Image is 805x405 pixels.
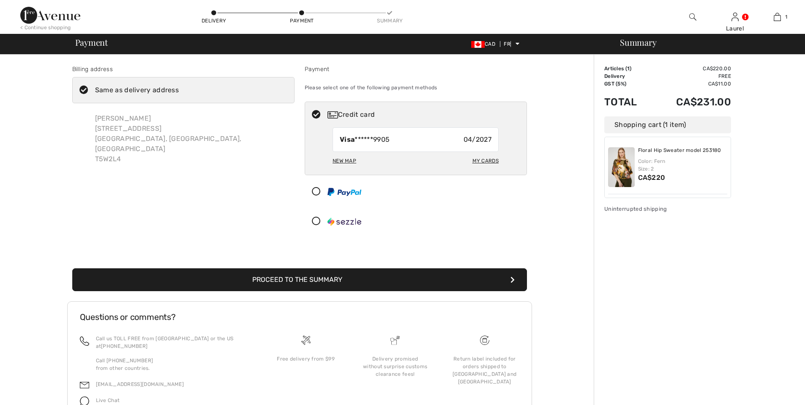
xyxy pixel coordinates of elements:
iframe: Opens a widget where you can find more information [751,380,797,401]
font: Color: Fern [638,158,666,164]
font: ) [630,66,631,72]
font: 04/2027 [464,135,491,143]
font: from other countries. [96,365,150,371]
font: Credit card [338,110,375,118]
font: Call us TOLL FREE from [GEOGRAPHIC_DATA] or the US at [96,336,234,349]
font: CA$220.00 [703,66,731,72]
font: Total [604,96,637,108]
img: Free delivery from $99 [301,336,311,345]
font: Proceed to the summary [252,276,342,284]
img: research [689,12,696,22]
font: New map [333,158,356,164]
font: [PHONE_NUMBER] [101,343,147,349]
font: Payment [305,66,330,73]
font: CA$220 [638,174,666,182]
a: Floral Hip Sweater model 253180 [638,147,721,154]
font: Payment [290,18,314,24]
font: Billing address [72,66,113,73]
img: 1st Avenue [20,7,80,24]
font: GST (5%) [604,81,626,87]
font: My cards [472,158,499,164]
font: FR [504,41,510,47]
img: Free delivery from $99 [480,336,489,345]
font: Laurel [726,25,744,32]
font: Questions or comments? [80,312,176,322]
img: call [80,336,89,346]
button: Proceed to the summary [72,268,527,291]
img: My cart [774,12,781,22]
font: 1 [785,14,787,20]
img: Sezzle [327,218,361,226]
font: Size: 2 [638,166,654,172]
font: Same as delivery address [95,86,179,94]
font: Live Chat [96,397,120,403]
font: < Continue shopping [20,25,71,30]
font: Summary [377,18,403,24]
img: e-mail [80,380,89,390]
font: Payment [75,36,108,48]
font: [STREET_ADDRESS] [95,124,162,132]
img: PayPal [327,188,361,196]
img: Delivery promised without surprise customs clearance fees! [390,336,400,345]
font: Free [718,73,731,79]
a: [EMAIL_ADDRESS][DOMAIN_NAME] [96,381,184,387]
font: Shopping cart (1 item) [614,121,686,129]
img: My information [731,12,739,22]
img: Floral Hip Sweater model 253180 [608,147,635,187]
font: T5W2L4 [95,155,121,163]
font: Uninterrupted shipping [604,206,667,212]
font: CA$231.00 [676,96,731,108]
a: 1 [756,12,798,22]
font: Call [PHONE_NUMBER] [96,358,153,364]
font: Delivery promised without surprise customs clearance fees! [363,356,427,377]
font: Articles ( [604,66,627,72]
font: Please select one of the following payment methods [305,85,437,91]
font: Summary [620,36,656,48]
font: Visa [340,135,355,143]
font: Delivery [202,18,226,24]
font: Return label included for orders shipped to [GEOGRAPHIC_DATA] and [GEOGRAPHIC_DATA] [453,356,516,385]
img: Canadian Dollar [471,41,485,48]
font: Free delivery from $99 [277,356,335,362]
font: Floral Hip Sweater model 253180 [638,147,721,153]
a: Log in [731,13,739,21]
font: 1 [627,66,630,72]
font: CA$11.00 [708,81,731,87]
font: [PERSON_NAME] [95,114,151,122]
font: Delivery [604,73,625,79]
font: CAD [485,41,495,47]
font: [GEOGRAPHIC_DATA], [GEOGRAPHIC_DATA], [GEOGRAPHIC_DATA] [95,135,242,153]
img: Credit card [327,111,338,118]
